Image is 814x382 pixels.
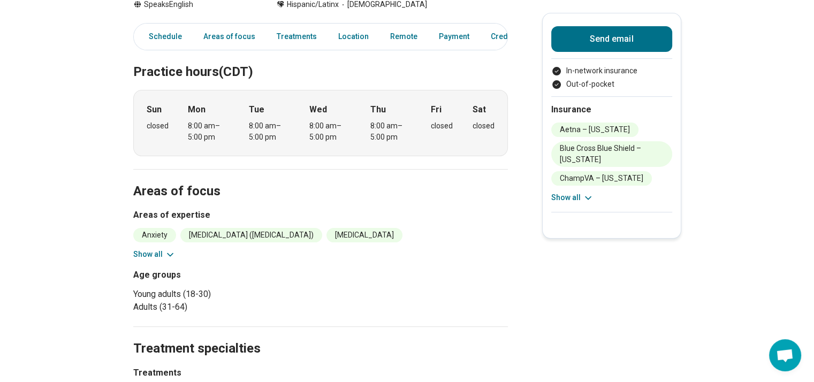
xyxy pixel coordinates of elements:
[384,26,424,48] a: Remote
[551,192,594,203] button: Show all
[133,157,508,201] h2: Areas of focus
[133,90,508,156] div: When does the program meet?
[309,120,351,143] div: 8:00 am – 5:00 pm
[769,339,801,371] div: Open chat
[180,228,322,242] li: [MEDICAL_DATA] ([MEDICAL_DATA])
[188,120,229,143] div: 8:00 am – 5:00 pm
[551,79,672,90] li: Out-of-pocket
[473,120,495,132] div: closed
[133,288,316,301] li: Young adults (18-30)
[484,26,544,48] a: Credentials
[133,301,316,314] li: Adults (31-64)
[551,141,672,167] li: Blue Cross Blue Shield – [US_STATE]
[551,103,672,116] h2: Insurance
[147,103,162,116] strong: Sun
[133,269,316,281] h3: Age groups
[133,37,508,81] h2: Practice hours (CDT)
[133,366,283,379] h3: Treatments
[133,249,176,260] button: Show all
[188,103,206,116] strong: Mon
[551,26,672,52] button: Send email
[431,103,442,116] strong: Fri
[270,26,323,48] a: Treatments
[473,103,486,116] strong: Sat
[551,65,672,90] ul: Payment options
[370,120,412,143] div: 8:00 am – 5:00 pm
[249,103,264,116] strong: Tue
[326,228,402,242] li: [MEDICAL_DATA]
[147,120,169,132] div: closed
[551,65,672,77] li: In-network insurance
[309,103,327,116] strong: Wed
[249,120,290,143] div: 8:00 am – 5:00 pm
[332,26,375,48] a: Location
[133,209,508,221] h3: Areas of expertise
[370,103,386,116] strong: Thu
[431,120,453,132] div: closed
[197,26,262,48] a: Areas of focus
[432,26,476,48] a: Payment
[133,314,508,358] h2: Treatment specialties
[136,26,188,48] a: Schedule
[551,171,652,186] li: ChampVA – [US_STATE]
[133,228,176,242] li: Anxiety
[551,123,638,137] li: Aetna – [US_STATE]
